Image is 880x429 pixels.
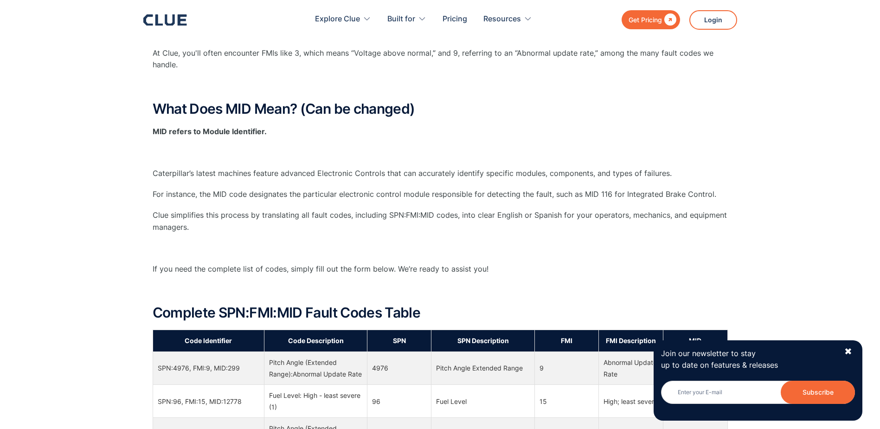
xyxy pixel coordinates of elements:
[598,330,663,351] th: FMI Description
[367,385,431,418] td: 96
[153,101,728,117] h2: What Does MID Mean? (Can be changed)
[483,5,521,34] div: Resources
[153,80,728,91] p: ‍
[604,357,659,380] div: Abnormal Update Rate
[153,168,728,179] p: Caterpillar’s latest machines feature advanced Electronic Controls that can accurately identify s...
[153,147,728,158] p: ‍
[534,385,598,418] td: 15
[315,5,371,34] div: Explore Clue
[663,330,727,351] th: MID
[483,5,532,34] div: Resources
[153,127,267,136] strong: MID refers to Module Identifier.
[315,5,360,34] div: Explore Clue
[387,5,415,34] div: Built for
[153,188,728,200] p: For instance, the MID code designates the particular electronic control module responsible for de...
[781,381,855,404] input: Subscribe
[436,362,529,374] div: Pitch Angle Extended Range
[367,351,431,384] td: 4976
[153,47,728,71] p: At Clue, you'll often encounter FMIs like 3, which means “Voltage above normal,” and 9, referring...
[534,330,598,351] th: FMI
[661,381,855,404] input: Enter your E-mail
[153,284,728,296] p: ‍
[264,330,367,351] th: Code Description
[661,381,855,413] form: Newsletter
[622,10,680,29] a: Get Pricing
[153,385,264,418] td: SPN:96, FMI:15, MID:12778
[153,351,264,384] td: SPN:4976, FMI:9, MID:299
[153,209,728,233] p: Clue simplifies this process by translating all fault codes, including SPN:FMI:MID codes, into cl...
[269,390,362,413] div: Fuel Level: High - least severe (1)
[153,242,728,254] p: ‍
[844,346,852,357] div: ✖
[387,5,426,34] div: Built for
[604,396,659,407] div: High; least severe
[629,14,662,26] div: Get Pricing
[534,351,598,384] td: 9
[431,385,534,418] td: Fuel Level
[689,10,737,30] a: Login
[153,330,264,351] th: Code Identifier
[662,14,676,26] div: 
[443,5,467,34] a: Pricing
[269,357,362,380] div: Pitch Angle (Extended Range):Abnormal Update Rate
[153,263,728,275] p: If you need the complete list of codes, simply fill out the form below. We’re ready to assist you!
[661,348,835,371] p: Join our newsletter to stay up to date on features & releases
[431,330,534,351] th: SPN Description
[153,305,728,320] h2: Complete SPN:FMI:MID Fault Codes Table
[367,330,431,351] th: SPN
